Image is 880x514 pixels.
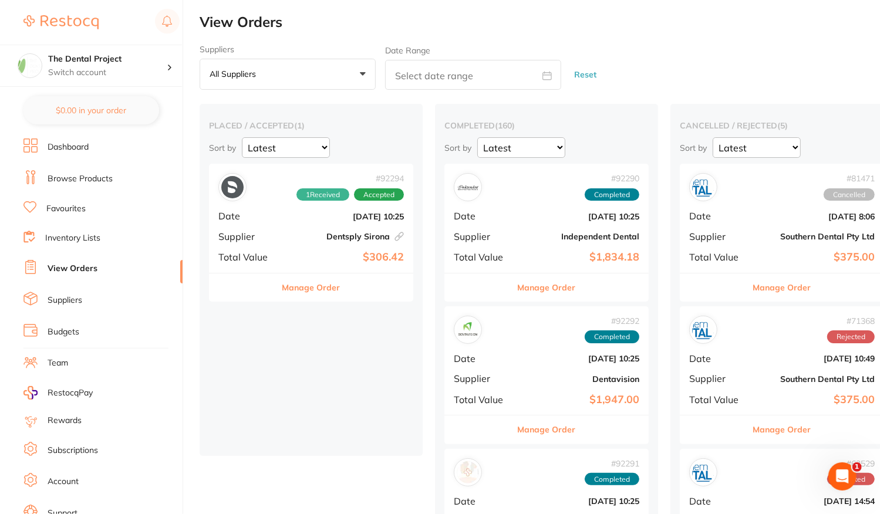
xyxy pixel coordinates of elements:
b: [DATE] 10:49 [757,354,875,363]
button: Manage Order [282,273,340,302]
span: Completed [585,473,639,486]
button: Manage Order [518,415,576,444]
span: Rejected [827,330,875,343]
input: Select date range [385,60,561,90]
b: Southern Dental Pty Ltd [757,232,875,241]
span: Date [689,353,748,364]
button: All suppliers [200,59,376,90]
a: Rewards [48,415,82,427]
a: Budgets [48,326,79,338]
b: Dentavision [522,374,639,384]
p: Sort by [209,143,236,153]
span: # 92290 [585,174,639,183]
img: Restocq Logo [23,15,99,29]
span: Supplier [689,373,748,384]
img: Southern Dental Pty Ltd [692,461,714,483]
img: Dentavision [457,319,479,341]
span: Total Value [454,394,513,405]
button: Manage Order [518,273,576,302]
button: Manage Order [753,415,811,444]
b: $1,834.18 [522,251,639,263]
a: Dashboard [48,141,89,153]
span: Total Value [454,252,513,262]
a: Restocq Logo [23,9,99,36]
span: Date [689,211,748,221]
span: Supplier [689,231,748,242]
span: Received [296,188,349,201]
span: Total Value [218,252,277,262]
a: Team [48,357,68,369]
b: [DATE] 8:06 [757,212,875,221]
button: $0.00 in your order [23,96,159,124]
b: $375.00 [757,251,875,263]
span: Date [454,211,513,221]
b: [DATE] 10:25 [522,354,639,363]
span: Date [218,211,277,221]
span: Supplier [218,231,277,242]
span: # 81471 [824,174,875,183]
p: Switch account [48,67,167,79]
span: RestocqPay [48,387,93,399]
a: Suppliers [48,295,82,306]
span: Rejected [827,473,875,486]
img: VP Dental & Medical Supplies [457,461,479,483]
button: Manage Order [753,273,811,302]
span: Total Value [689,252,748,262]
span: 1 [852,462,862,472]
span: Completed [585,330,639,343]
img: Southern Dental Pty Ltd [692,319,714,341]
a: Account [48,476,79,488]
span: Accepted [354,188,404,201]
span: Completed [585,188,639,201]
p: Sort by [444,143,471,153]
span: # 92294 [296,174,404,183]
h2: View Orders [200,14,880,31]
b: Independent Dental [522,232,639,241]
h2: completed ( 160 ) [444,120,649,131]
img: The Dental Project [18,54,42,77]
b: $375.00 [757,394,875,406]
a: Favourites [46,203,86,215]
a: View Orders [48,263,97,275]
b: [DATE] 10:25 [286,212,404,221]
span: # 71368 [827,316,875,326]
iframe: Intercom live chat [828,462,857,491]
span: Date [454,496,513,506]
span: Cancelled [824,188,875,201]
b: $306.42 [286,251,404,263]
p: All suppliers [210,69,261,79]
label: Date Range [385,46,430,55]
p: Sort by [680,143,707,153]
a: Subscriptions [48,445,98,456]
img: Dentsply Sirona [221,176,244,198]
span: Total Value [689,394,748,405]
b: $1,947.00 [522,394,639,406]
h4: The Dental Project [48,53,167,65]
a: Inventory Lists [45,232,100,244]
b: [DATE] 10:25 [522,212,639,221]
h2: placed / accepted ( 1 ) [209,120,413,131]
b: Southern Dental Pty Ltd [757,374,875,384]
label: Suppliers [200,45,376,54]
span: # 92291 [585,459,639,468]
div: Dentsply Sirona#922941ReceivedAcceptedDate[DATE] 10:25SupplierDentsply SironaTotal Value$306.42Ma... [209,164,413,302]
img: Independent Dental [457,176,479,198]
button: Reset [571,59,600,90]
span: # 92292 [585,316,639,326]
span: Supplier [454,373,513,384]
span: Date [689,496,748,506]
b: [DATE] 14:54 [757,496,875,506]
a: RestocqPay [23,386,93,400]
img: RestocqPay [23,386,38,400]
a: Browse Products [48,173,113,185]
span: # 62529 [827,459,875,468]
span: Date [454,353,513,364]
img: Southern Dental Pty Ltd [692,176,714,198]
span: Supplier [454,231,513,242]
b: [DATE] 10:25 [522,496,639,506]
b: Dentsply Sirona [286,232,404,241]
